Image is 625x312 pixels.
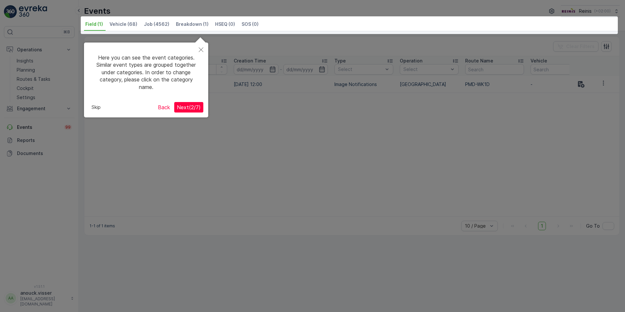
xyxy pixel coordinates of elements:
div: Here you can see the event categories. Similar event types are grouped together under categories.... [84,43,208,117]
button: Next [174,102,203,113]
div: Here you can see the event categories. Similar event types are grouped together under categories.... [89,47,203,97]
button: Close [194,43,208,58]
button: Skip [89,102,103,112]
span: Next ( 2 / 7 ) [177,104,201,111]
button: Back [155,102,173,113]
